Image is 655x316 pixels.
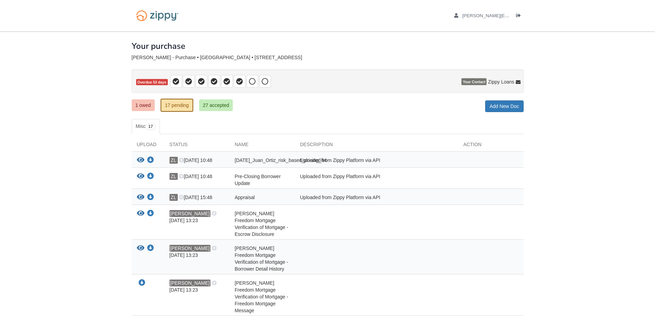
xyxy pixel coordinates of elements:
img: Logo [132,7,183,24]
button: View Appraisal [137,194,144,201]
span: [PERSON_NAME] [170,210,210,217]
span: [PERSON_NAME] [170,280,210,286]
span: [PERSON_NAME] Freedom Mortgage Verification of Mortgage - Escrow Disclosure [235,211,288,237]
div: Upload [132,141,164,151]
span: ZL [170,157,178,164]
span: [PERSON_NAME] Freedom Mortgage Verification of Mortgage - Borrower Detail History [235,246,288,272]
div: Description [295,141,458,151]
div: Uploaded from Zippy Platform via API [295,157,458,166]
span: Zippy Loans [488,78,514,85]
div: Uploaded from Zippy Platform via API [295,173,458,187]
span: Appraisal [235,195,255,200]
span: [DATE] 10:48 [179,157,212,163]
a: Download 08-25-2025_Juan_Ortiz_risk_based_pricing_h4 [147,158,154,163]
button: View Ortiz Juan Freedom Mortgage Verification of Mortgage - Borrower Detail History [137,245,144,252]
div: Name [230,141,295,151]
span: Your Contact [461,78,487,85]
a: Add New Doc [485,100,524,112]
span: [DATE]_Juan_Ortiz_risk_based_pricing_h4 [235,157,327,163]
button: View Pre-Closing Borrower Update [137,173,144,180]
span: [DATE] 15:48 [179,195,212,200]
a: 17 pending [161,99,193,112]
span: ZL [170,173,178,180]
div: Action [458,141,524,151]
a: edit profile [454,13,618,20]
h1: Your purchase [132,42,185,51]
div: [PERSON_NAME] - Purchase • [GEOGRAPHIC_DATA] • [STREET_ADDRESS] [132,55,524,61]
a: 27 accepted [199,99,233,111]
a: Download Appraisal [147,195,154,200]
a: Download Ortiz Juan Freedom Mortgage Verification of Mortgage - Freedom Mortgage Message [139,280,145,286]
span: Pre-Closing Borrower Update [235,174,281,186]
button: View 08-25-2025_Juan_Ortiz_risk_based_pricing_h4 [137,157,144,164]
span: Overdue 53 days [136,79,168,86]
span: [PERSON_NAME] [170,245,210,252]
a: Download Pre-Closing Borrower Update [147,174,154,179]
a: Misc [132,119,160,134]
div: Uploaded from Zippy Platform via API [295,194,458,203]
span: [PERSON_NAME] Freedom Mortgage Verification of Mortgage - Freedom Mortgage Message [235,280,288,313]
div: Status [164,141,230,151]
span: 17 [145,123,155,130]
span: ZL [170,194,178,201]
a: Download Ortiz Juan Freedom Mortgage Verification of Mortgage - Borrower Detail History [147,246,154,251]
span: juan.ortiz@hdghotels.com [462,13,617,18]
a: Download Ortiz Juan Freedom Mortgage Verification of Mortgage - Escrow Disclosure [147,211,154,217]
a: Log out [516,13,524,20]
button: View Ortiz Juan Freedom Mortgage Verification of Mortgage - Escrow Disclosure [137,210,144,217]
span: [DATE] 10:48 [179,174,212,179]
a: 1 owed [132,99,155,111]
